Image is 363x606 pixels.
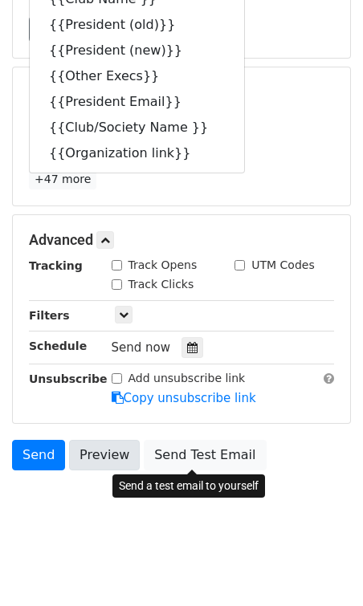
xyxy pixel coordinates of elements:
strong: Tracking [29,259,83,272]
a: Send [12,440,65,470]
div: Send a test email to yourself [112,474,265,498]
span: Send now [112,340,171,355]
a: {{President Email}} [30,89,244,115]
strong: Unsubscribe [29,372,108,385]
label: UTM Codes [251,257,314,274]
h5: Advanced [29,231,334,249]
a: Copy unsubscribe link [112,391,256,405]
a: {{Organization link}} [30,140,244,166]
label: Track Opens [128,257,198,274]
strong: Schedule [29,340,87,352]
strong: Filters [29,309,70,322]
label: Add unsubscribe link [128,370,246,387]
a: Send Test Email [144,440,266,470]
label: Track Clicks [128,276,194,293]
a: {{Other Execs}} [30,63,244,89]
a: {{President (new)}} [30,38,244,63]
a: {{Club/Society Name }} [30,115,244,140]
a: {{President (old)}} [30,12,244,38]
a: Preview [69,440,140,470]
a: +47 more [29,169,96,189]
iframe: Chat Widget [283,529,363,606]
